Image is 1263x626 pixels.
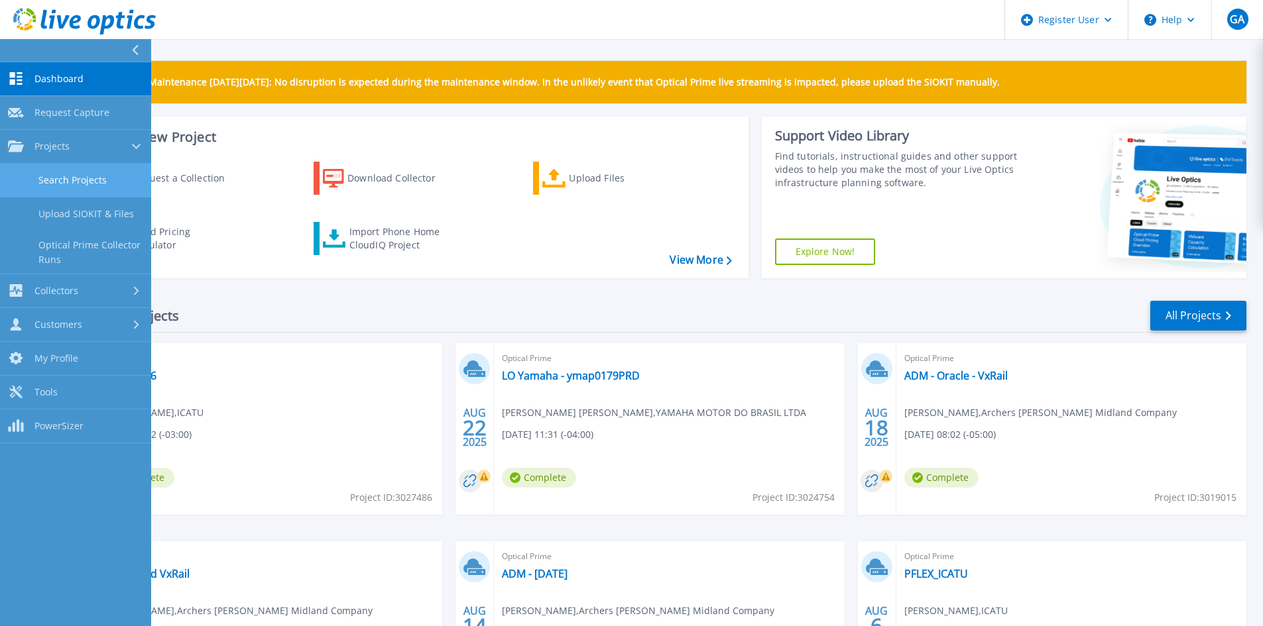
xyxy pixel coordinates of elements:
span: [PERSON_NAME] , Archers [PERSON_NAME] Midland Company [100,603,373,618]
a: Explore Now! [775,238,876,265]
span: Project ID: 3024754 [752,490,835,505]
div: Request a Collection [132,165,238,191]
h3: Start a New Project [94,130,731,144]
span: Collectors [34,285,78,297]
span: 18 [865,422,888,433]
span: 22 [463,422,487,433]
span: Tools [34,386,58,398]
a: ADM - Oracle - VxRail [904,369,1008,382]
div: Import Phone Home CloudIQ Project [349,225,453,252]
span: Dashboard [34,73,84,85]
span: Optical Prime [100,549,434,564]
span: Request Capture [34,107,109,119]
span: My Profile [34,352,78,364]
span: Project ID: 3019015 [1154,490,1236,505]
span: Project ID: 3027486 [350,490,432,505]
span: Optical Prime [904,549,1238,564]
a: PFLEX_ICATU [904,567,968,580]
a: ADM - [DATE] [502,567,568,580]
span: Optical Prime [502,549,836,564]
span: Complete [904,468,979,488]
div: Download Collector [347,165,453,191]
span: Optical Prime [100,351,434,366]
span: PowerSizer [34,420,84,432]
span: Optical Prime [904,351,1238,366]
span: Customers [34,319,82,331]
a: Upload Files [533,162,681,195]
a: LO Yamaha - ymap0179PRD [502,369,640,382]
span: Complete [502,468,576,488]
span: Optical Prime [502,351,836,366]
a: Request a Collection [94,162,242,195]
span: [DATE] 08:02 (-05:00) [904,427,996,442]
span: [PERSON_NAME] , Archers [PERSON_NAME] Midland Company [502,603,774,618]
span: GA [1230,14,1244,25]
span: [PERSON_NAME] , ICATU [100,405,204,420]
a: View More [670,254,731,266]
span: [PERSON_NAME] , Archers [PERSON_NAME] Midland Company [904,405,1177,420]
div: Support Video Library [775,127,1022,144]
div: AUG 2025 [864,403,889,452]
div: Upload Files [569,165,675,191]
span: [PERSON_NAME] [PERSON_NAME] , YAMAHA MOTOR DO BRASIL LTDA [502,405,806,420]
a: All Projects [1150,301,1246,331]
div: Find tutorials, instructional guides and other support videos to help you make the most of your L... [775,150,1022,189]
a: Cloud Pricing Calculator [94,222,242,255]
span: Projects [34,140,70,152]
span: [PERSON_NAME] , ICATU [904,603,1008,618]
div: Cloud Pricing Calculator [130,225,236,252]
span: [DATE] 11:31 (-04:00) [502,427,593,442]
a: Download Collector [314,162,461,195]
div: AUG 2025 [462,403,487,452]
p: Scheduled Maintenance [DATE][DATE]: No disruption is expected during the maintenance window. In t... [99,77,1000,87]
